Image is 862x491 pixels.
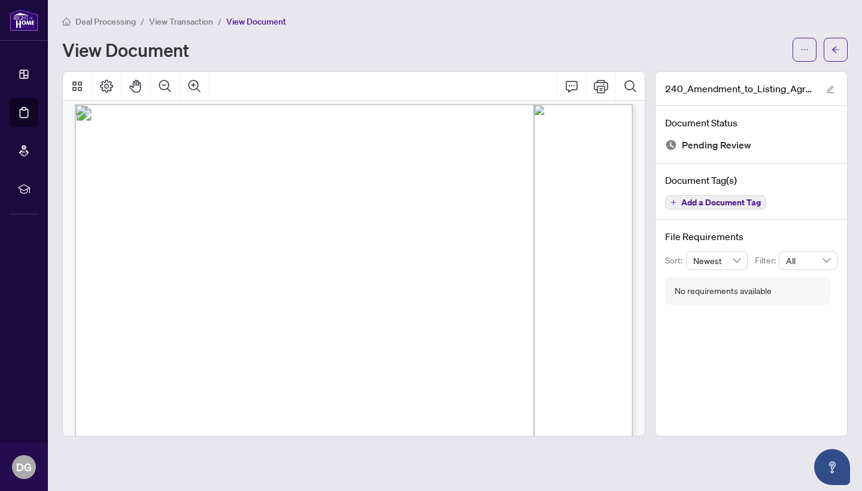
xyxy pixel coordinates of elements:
h1: View Document [62,40,189,59]
h4: Document Status [665,116,837,130]
button: Open asap [814,449,850,485]
span: ellipsis [800,46,809,54]
p: Sort: [665,254,686,267]
span: 240_Amendment_to_Listing_Agrmt_-_Price_Change_Extension_Amendment__A__-_PropTx-[PERSON_NAME].pdf [665,81,815,96]
span: edit [826,85,834,93]
span: home [62,17,71,26]
img: Document Status [665,139,677,151]
p: Filter: [755,254,779,267]
button: Add a Document Tag [665,195,766,210]
li: / [218,14,221,28]
span: Pending Review [682,137,751,153]
h4: Document Tag(s) [665,173,837,187]
span: View Document [226,16,286,27]
h4: File Requirements [665,229,837,244]
span: Newest [693,251,741,269]
span: Add a Document Tag [681,198,761,207]
span: DG [16,459,32,475]
div: No requirements available [675,284,772,298]
img: logo [10,9,38,31]
span: Deal Processing [75,16,136,27]
span: plus [670,199,676,205]
li: / [141,14,144,28]
span: View Transaction [149,16,213,27]
span: arrow-left [831,46,840,54]
span: All [786,251,830,269]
